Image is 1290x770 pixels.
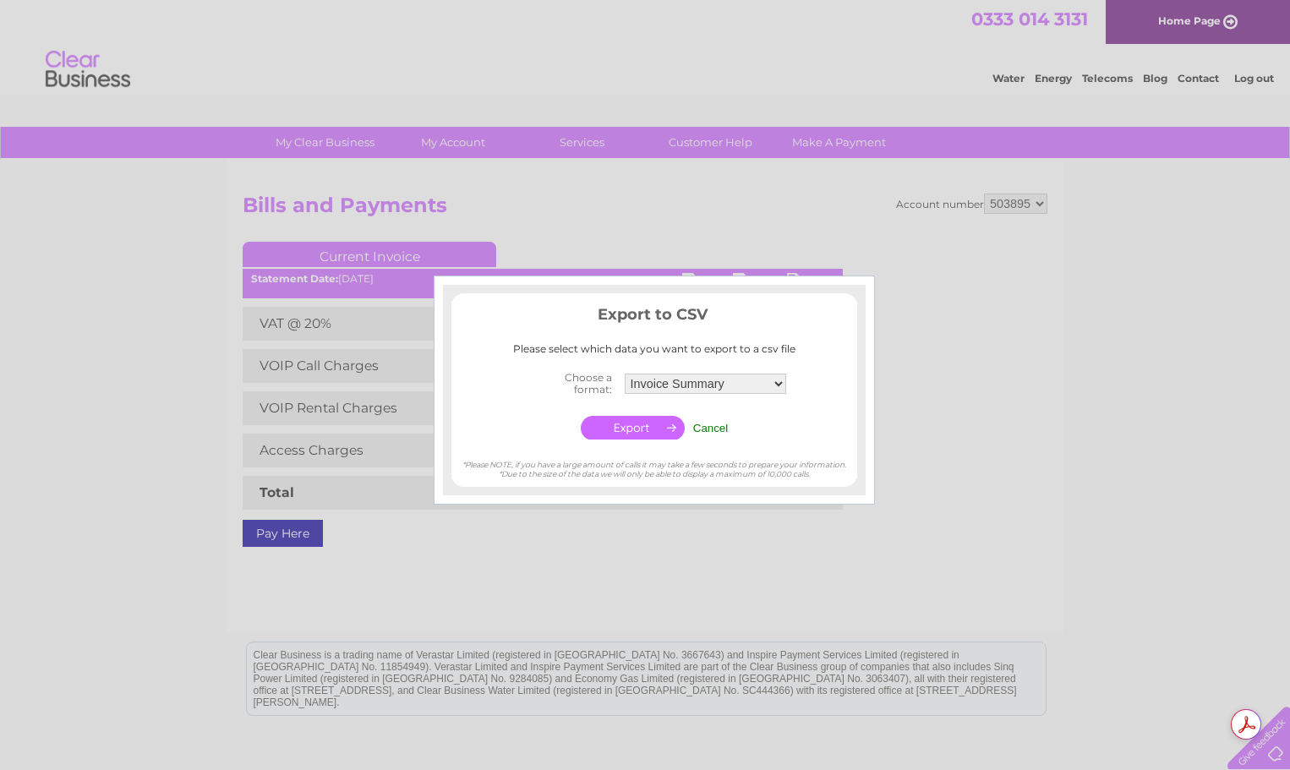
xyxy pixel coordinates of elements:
[451,303,857,332] h3: Export to CSV
[519,367,620,401] th: Choose a format:
[693,422,729,434] input: Cancel
[451,444,857,478] div: *Please NOTE, if you have a large amount of calls it may take a few seconds to prepare your infor...
[1143,72,1167,85] a: Blog
[45,44,131,96] img: logo.png
[971,8,1088,30] a: 0333 014 3131
[992,72,1025,85] a: Water
[1234,72,1274,85] a: Log out
[1035,72,1072,85] a: Energy
[451,343,857,355] div: Please select which data you want to export to a csv file
[247,9,1046,82] div: Clear Business is a trading name of Verastar Limited (registered in [GEOGRAPHIC_DATA] No. 3667643...
[1082,72,1133,85] a: Telecoms
[1178,72,1219,85] a: Contact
